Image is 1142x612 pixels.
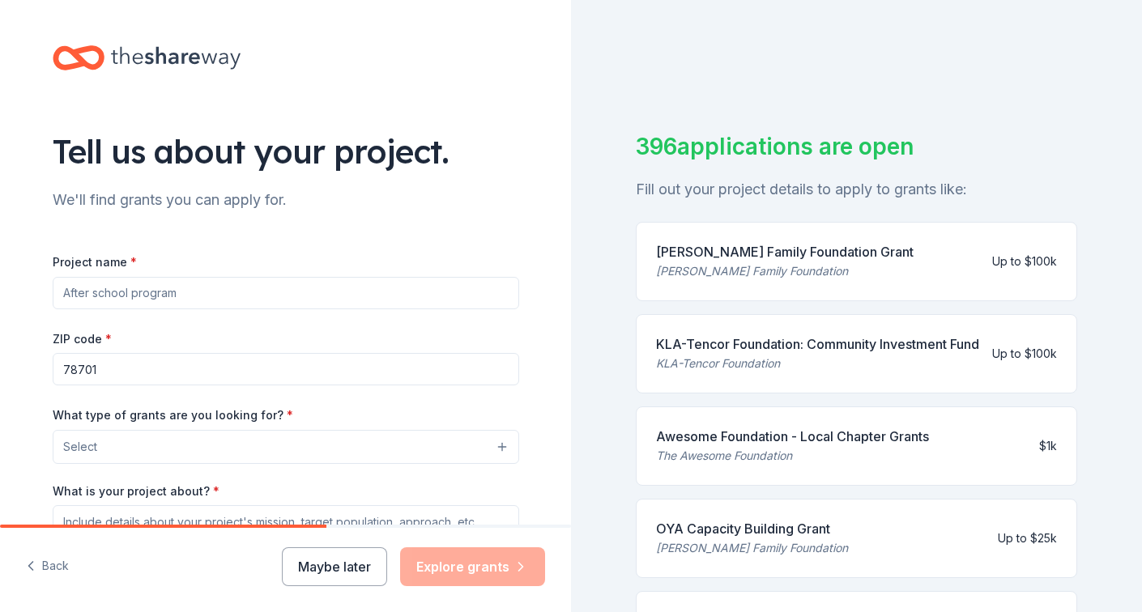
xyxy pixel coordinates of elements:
label: Project name [53,254,137,270]
button: Back [26,550,69,584]
div: $1k [1039,436,1057,456]
label: ZIP code [53,331,112,347]
button: Select [53,430,519,464]
div: Fill out your project details to apply to grants like: [636,176,1077,202]
div: Awesome Foundation - Local Chapter Grants [656,427,929,446]
label: What is your project about? [53,483,219,499]
div: KLA-Tencor Foundation: Community Investment Fund [656,334,979,354]
input: 12345 (U.S. only) [53,353,519,385]
div: [PERSON_NAME] Family Foundation [656,538,848,558]
span: Select [63,437,97,457]
div: [PERSON_NAME] Family Foundation [656,261,914,281]
div: Up to $100k [992,252,1057,271]
div: OYA Capacity Building Grant [656,519,848,538]
label: What type of grants are you looking for? [53,407,293,423]
div: The Awesome Foundation [656,446,929,465]
div: 396 applications are open [636,130,1077,164]
div: [PERSON_NAME] Family Foundation Grant [656,242,914,261]
div: Up to $25k [998,529,1057,548]
div: We'll find grants you can apply for. [53,187,519,213]
div: Tell us about your project. [53,129,519,174]
div: KLA-Tencor Foundation [656,354,979,373]
div: Up to $100k [992,344,1057,363]
input: After school program [53,277,519,309]
button: Maybe later [282,547,387,586]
